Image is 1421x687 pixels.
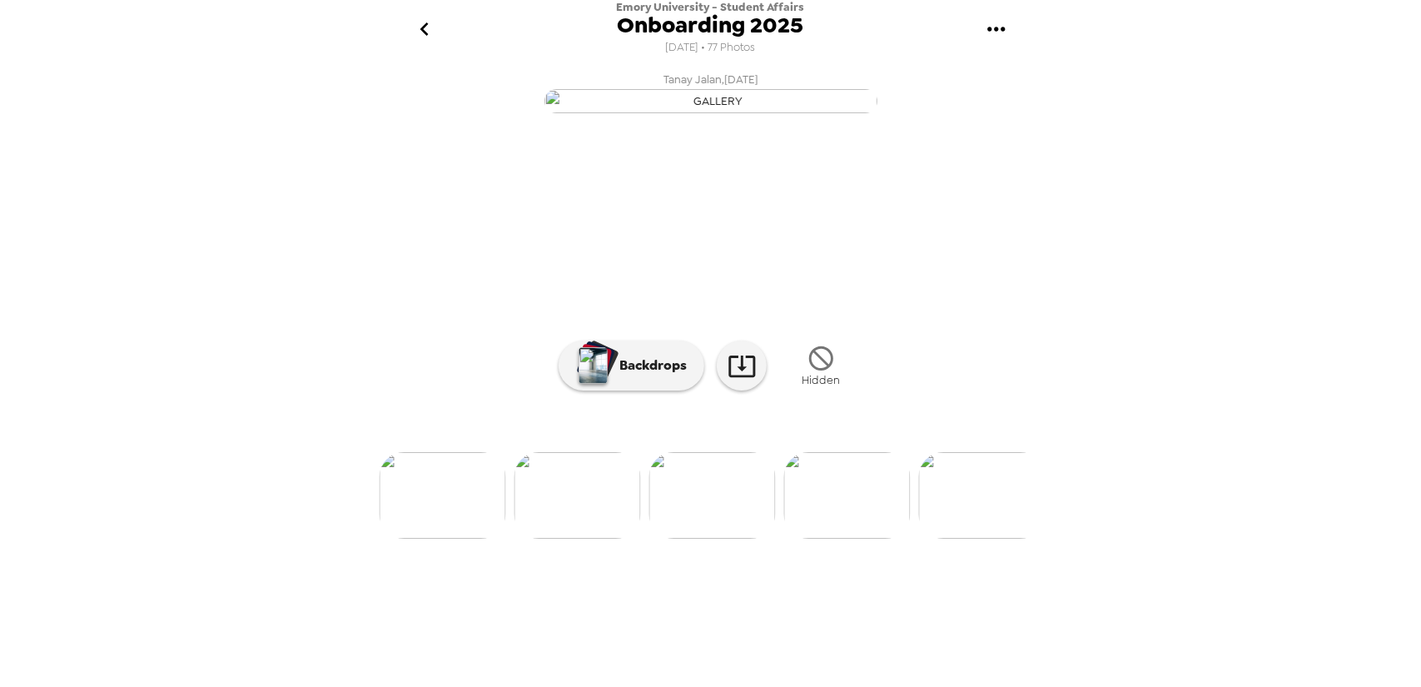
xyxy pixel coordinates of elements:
img: gallery [380,452,506,539]
span: Onboarding 2025 [618,14,804,37]
button: go back [398,2,452,57]
button: gallery menu [970,2,1024,57]
p: Backdrops [611,356,687,376]
span: Tanay Jalan , [DATE] [663,70,758,89]
img: gallery [919,452,1046,539]
img: gallery [544,89,877,113]
img: gallery [649,452,776,539]
button: Backdrops [559,341,704,391]
img: gallery [784,452,911,539]
img: gallery [514,452,641,539]
button: Tanay Jalan,[DATE] [378,65,1044,118]
span: [DATE] • 77 Photos [666,37,756,59]
span: Hidden [802,373,840,387]
button: Hidden [779,335,862,397]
